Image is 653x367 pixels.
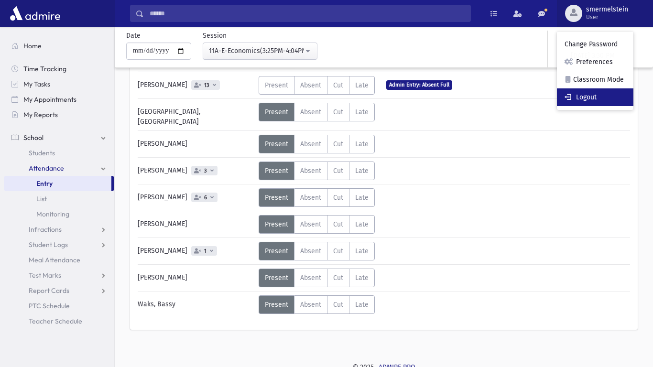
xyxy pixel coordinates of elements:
div: AttTypes [259,162,375,180]
span: Late [355,108,369,116]
span: Cut [333,274,343,282]
div: [PERSON_NAME] [133,242,259,260]
span: Present [265,301,288,309]
a: Time Tracking [4,61,114,76]
span: 6 [202,194,209,201]
span: Time Tracking [23,65,66,73]
span: Late [355,220,369,228]
span: Teacher Schedule [29,317,82,325]
span: Entry [36,179,53,188]
span: Absent [300,81,321,89]
span: Report Cards [29,286,69,295]
span: Absent [300,167,321,175]
div: AttTypes [259,103,375,121]
span: Present [265,247,288,255]
span: Late [355,301,369,309]
a: Monitoring [4,206,114,222]
span: Infractions [29,225,62,234]
span: Cut [333,140,343,148]
span: My Appointments [23,95,76,104]
span: Test Marks [29,271,61,280]
span: Meal Attendance [29,256,80,264]
span: Cut [333,194,343,202]
span: Students [29,149,55,157]
a: My Appointments [4,92,114,107]
div: AttTypes [259,295,375,314]
span: smermelstein [586,6,628,13]
a: Student Logs [4,237,114,252]
a: Preferences [557,53,633,71]
div: AttTypes [259,269,375,287]
span: Late [355,81,369,89]
a: School [4,130,114,145]
span: Cut [333,220,343,228]
span: Late [355,167,369,175]
div: [PERSON_NAME] [133,76,259,95]
div: AttTypes [259,215,375,234]
span: Absent [300,108,321,116]
span: Attendance [29,164,64,173]
span: PTC Schedule [29,302,70,310]
span: Present [265,167,288,175]
span: My Tasks [23,80,50,88]
label: Session [203,31,227,41]
a: Home [4,38,114,54]
input: Search [144,5,470,22]
div: [GEOGRAPHIC_DATA], [GEOGRAPHIC_DATA] [133,103,259,127]
span: Absent [300,247,321,255]
a: Meal Attendance [4,252,114,268]
span: Home [23,42,42,50]
a: My Tasks [4,76,114,92]
a: Logout [557,88,633,106]
span: Late [355,194,369,202]
div: [PERSON_NAME] [133,188,259,207]
span: Absent [300,194,321,202]
img: AdmirePro [8,4,63,23]
span: Cut [333,301,343,309]
a: Students [4,145,114,161]
span: Monitoring [36,210,69,218]
a: Change Password [557,35,633,53]
span: Present [265,140,288,148]
div: AttTypes [259,242,375,260]
a: PTC Schedule [4,298,114,313]
div: AttTypes [259,135,375,153]
a: Teacher Schedule [4,313,114,329]
span: Present [265,81,288,89]
span: 1 [202,248,208,254]
div: [PERSON_NAME] [133,269,259,287]
span: 3 [202,168,209,174]
span: Admin Entry: Absent Full [386,80,452,89]
span: My Reports [23,110,58,119]
div: Waks, Bassy [133,295,259,314]
div: AttTypes [259,188,375,207]
span: Present [265,194,288,202]
label: Date [126,31,141,41]
a: Test Marks [4,268,114,283]
span: Student Logs [29,240,68,249]
div: [PERSON_NAME] [133,162,259,180]
button: 11A-E-Economics(3:25PM-4:04PM) [203,43,317,60]
span: Present [265,220,288,228]
span: Absent [300,220,321,228]
a: My Reports [4,107,114,122]
span: Present [265,108,288,116]
a: Infractions [4,222,114,237]
span: Late [355,140,369,148]
span: Late [355,247,369,255]
div: [PERSON_NAME] [133,215,259,234]
a: Report Cards [4,283,114,298]
span: Late [355,274,369,282]
span: Cut [333,167,343,175]
span: Absent [300,301,321,309]
span: Cut [333,247,343,255]
a: List [4,191,114,206]
span: User [586,13,628,21]
div: AttTypes [259,76,375,95]
span: School [23,133,44,142]
a: Classroom Mode [557,71,633,88]
a: Attendance [4,161,114,176]
a: Entry [4,176,111,191]
span: Present [265,274,288,282]
span: Absent [300,140,321,148]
